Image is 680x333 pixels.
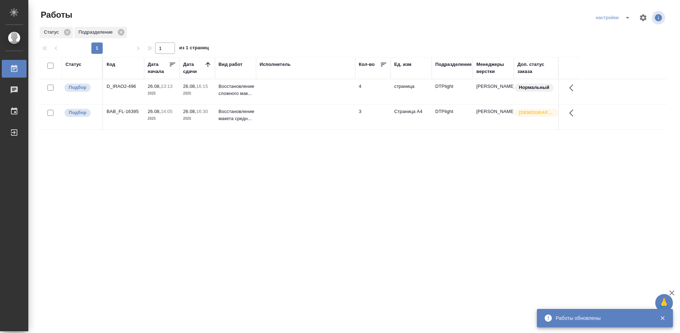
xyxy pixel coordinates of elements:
td: DTPlight [432,79,473,104]
div: Подразделение [74,27,127,38]
p: [PERSON_NAME] [476,108,510,115]
span: из 1 страниц [179,44,209,54]
td: Страница А4 [391,105,432,129]
div: Работы обновлены [556,315,649,322]
p: Статус [44,29,61,36]
p: 26.08, [148,109,161,114]
p: 13:13 [161,84,172,89]
div: Статус [40,27,73,38]
p: 26.08, [148,84,161,89]
button: Закрыть [655,315,670,321]
p: Нормальный [519,84,549,91]
p: 2025 [183,115,211,122]
div: Исполнитель [260,61,291,68]
div: Статус [66,61,81,68]
div: Кол-во [359,61,375,68]
p: 14:05 [161,109,172,114]
p: [PERSON_NAME] [476,83,510,90]
p: 16:15 [196,84,208,89]
p: Подразделение [79,29,115,36]
p: Подбор [69,84,86,91]
p: 2025 [183,90,211,97]
span: Настроить таблицу [635,9,652,26]
p: Восстановление сложного мак... [219,83,253,97]
div: Менеджеры верстки [476,61,510,75]
div: Можно подбирать исполнителей [64,83,99,92]
td: DTPlight [432,105,473,129]
div: Дата сдачи [183,61,204,75]
p: 2025 [148,115,176,122]
p: 26.08, [183,109,196,114]
p: 16:30 [196,109,208,114]
span: Посмотреть информацию [652,11,667,24]
div: Доп. статус заказа [517,61,555,75]
div: Подразделение [435,61,472,68]
span: Работы [39,9,72,21]
button: Здесь прячутся важные кнопки [565,105,582,122]
div: Можно подбирать исполнителей [64,108,99,118]
td: 4 [355,79,391,104]
div: BAB_FL-16395 [107,108,141,115]
td: 3 [355,105,391,129]
div: Вид работ [219,61,243,68]
span: 🙏 [658,295,670,310]
div: Код [107,61,115,68]
p: 2025 [148,90,176,97]
div: Ед. изм [394,61,412,68]
div: D_IRAO2-496 [107,83,141,90]
p: 26.08, [183,84,196,89]
p: Подбор [69,109,86,116]
button: Здесь прячутся важные кнопки [565,79,582,96]
p: [DEMOGRAPHIC_DATA] [519,109,554,116]
div: Дата начала [148,61,169,75]
td: страница [391,79,432,104]
div: split button [594,12,635,23]
p: Восстановление макета средн... [219,108,253,122]
button: 🙏 [655,294,673,312]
